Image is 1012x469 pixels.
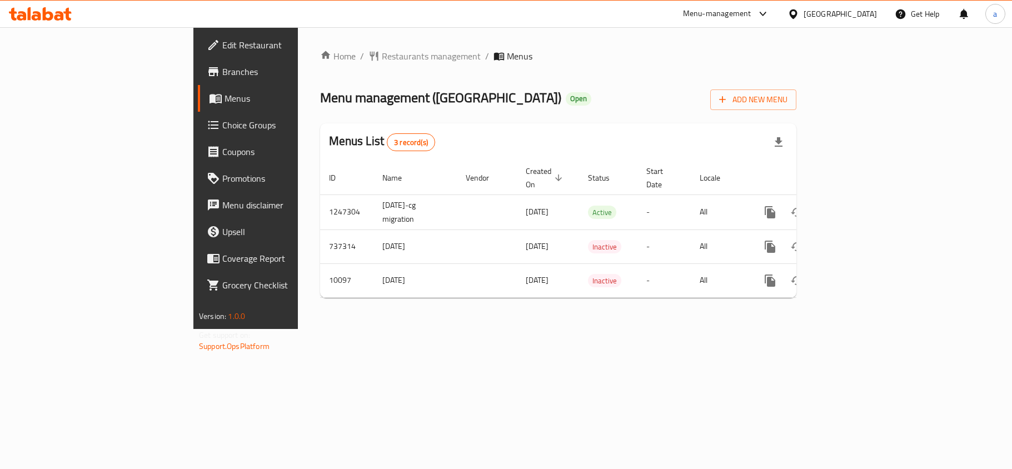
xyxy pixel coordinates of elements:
[710,89,796,110] button: Add New Menu
[222,118,353,132] span: Choice Groups
[700,171,735,184] span: Locale
[387,133,435,151] div: Total records count
[566,94,591,103] span: Open
[526,164,566,191] span: Created On
[784,199,810,226] button: Change Status
[691,194,748,229] td: All
[637,263,691,297] td: -
[222,172,353,185] span: Promotions
[320,49,796,63] nav: breadcrumb
[588,240,621,253] div: Inactive
[228,309,245,323] span: 1.0.0
[637,194,691,229] td: -
[804,8,877,20] div: [GEOGRAPHIC_DATA]
[784,233,810,260] button: Change Status
[588,171,624,184] span: Status
[198,272,362,298] a: Grocery Checklist
[198,58,362,85] a: Branches
[387,137,435,148] span: 3 record(s)
[222,65,353,78] span: Branches
[198,138,362,165] a: Coupons
[485,49,489,63] li: /
[329,133,435,151] h2: Menus List
[320,85,561,110] span: Menu management ( [GEOGRAPHIC_DATA] )
[373,229,457,263] td: [DATE]
[757,267,784,294] button: more
[691,263,748,297] td: All
[199,339,270,353] a: Support.OpsPlatform
[373,263,457,297] td: [DATE]
[757,233,784,260] button: more
[222,145,353,158] span: Coupons
[784,267,810,294] button: Change Status
[691,229,748,263] td: All
[993,8,997,20] span: a
[765,129,792,156] div: Export file
[637,229,691,263] td: -
[199,309,226,323] span: Version:
[526,204,549,219] span: [DATE]
[566,92,591,106] div: Open
[646,164,677,191] span: Start Date
[466,171,503,184] span: Vendor
[320,161,873,298] table: enhanced table
[198,192,362,218] a: Menu disclaimer
[588,274,621,287] div: Inactive
[588,275,621,287] span: Inactive
[222,252,353,265] span: Coverage Report
[222,38,353,52] span: Edit Restaurant
[198,32,362,58] a: Edit Restaurant
[225,92,353,105] span: Menus
[719,93,787,107] span: Add New Menu
[222,198,353,212] span: Menu disclaimer
[329,171,350,184] span: ID
[198,85,362,112] a: Menus
[526,239,549,253] span: [DATE]
[683,7,751,21] div: Menu-management
[199,328,250,342] span: Get support on:
[507,49,532,63] span: Menus
[373,194,457,229] td: [DATE]-cg migration
[222,225,353,238] span: Upsell
[748,161,873,195] th: Actions
[222,278,353,292] span: Grocery Checklist
[382,49,481,63] span: Restaurants management
[198,112,362,138] a: Choice Groups
[757,199,784,226] button: more
[198,165,362,192] a: Promotions
[368,49,481,63] a: Restaurants management
[198,245,362,272] a: Coverage Report
[588,241,621,253] span: Inactive
[588,206,616,219] span: Active
[526,273,549,287] span: [DATE]
[198,218,362,245] a: Upsell
[382,171,416,184] span: Name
